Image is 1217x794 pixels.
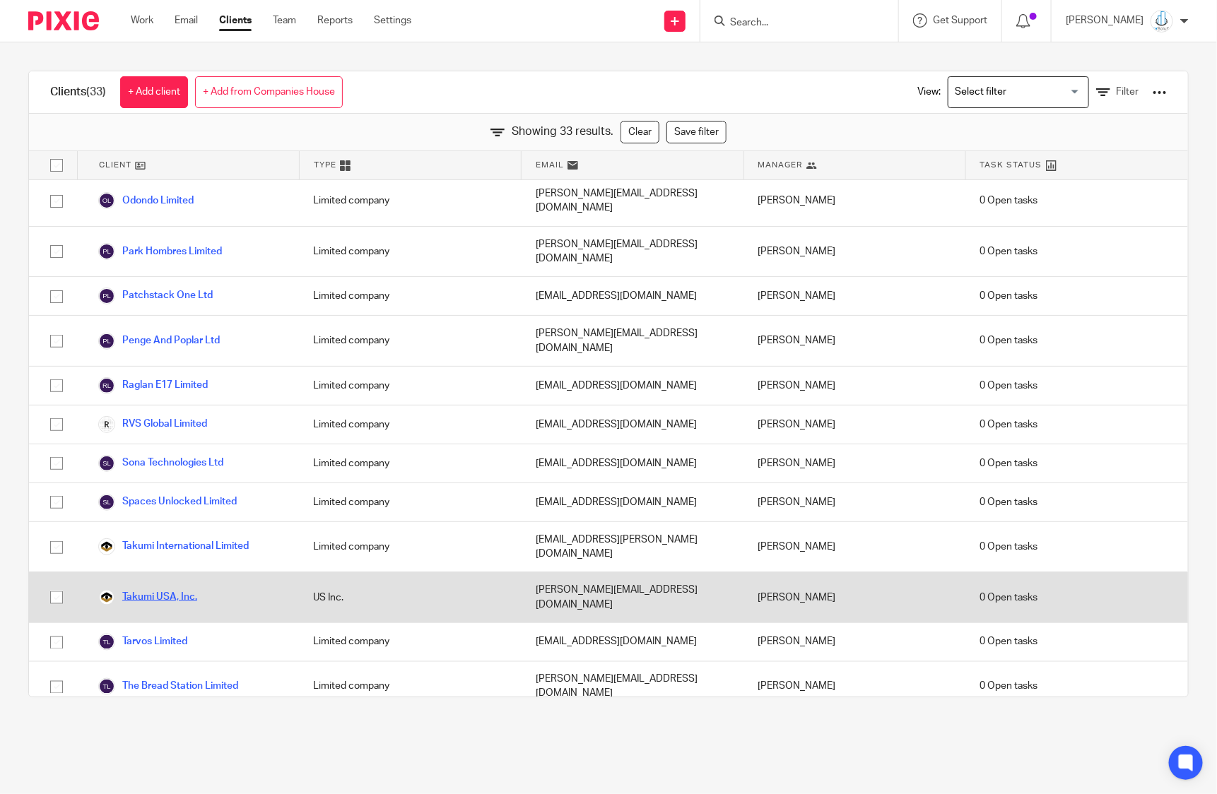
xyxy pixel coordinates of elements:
a: RVS Global Limited [98,416,207,433]
div: [EMAIL_ADDRESS][DOMAIN_NAME] [522,405,743,444]
div: [PERSON_NAME] [743,405,965,444]
div: [EMAIL_ADDRESS][DOMAIN_NAME] [522,277,743,315]
a: Takumi USA, Inc. [98,589,197,606]
a: + Add client [120,76,188,108]
div: [PERSON_NAME] [743,623,965,661]
div: Limited company [299,277,521,315]
input: Select all [43,152,70,179]
img: download.png [98,589,115,606]
img: svg%3E [98,192,115,209]
img: Pixie [28,11,99,30]
a: Save filter [666,121,727,143]
a: Park Hombres Limited [98,243,222,260]
img: Logo_PNG.png [1151,10,1173,32]
span: 0 Open tasks [980,635,1038,649]
span: 0 Open tasks [980,680,1038,694]
a: The Bread Station Limited [98,678,238,695]
span: Client [99,159,131,171]
span: 0 Open tasks [980,244,1038,259]
a: Work [131,13,153,28]
input: Search [729,17,856,30]
span: 0 Open tasks [980,194,1038,208]
a: Sona Technologies Ltd [98,455,223,472]
div: Limited company [299,367,521,405]
span: Task Status [980,159,1042,171]
div: [EMAIL_ADDRESS][DOMAIN_NAME] [522,483,743,521]
div: [EMAIL_ADDRESS][DOMAIN_NAME] [522,623,743,661]
span: 0 Open tasks [980,495,1038,509]
div: Search for option [948,76,1089,108]
div: [PERSON_NAME] [743,277,965,315]
img: svg%3E [98,288,115,304]
a: Team [273,13,296,28]
div: [PERSON_NAME] [743,176,965,226]
div: [PERSON_NAME] [743,316,965,366]
a: Tarvos Limited [98,634,187,651]
img: svg%3E [98,455,115,472]
div: [PERSON_NAME][EMAIL_ADDRESS][DOMAIN_NAME] [522,176,743,226]
div: [PERSON_NAME] [743,522,965,572]
a: Spaces Unlocked Limited [98,494,237,511]
a: Email [175,13,198,28]
img: download.png [98,538,115,555]
span: Email [536,159,564,171]
img: svg%3E [98,678,115,695]
a: Raglan E17 Limited [98,377,208,394]
span: 0 Open tasks [980,333,1038,348]
div: Limited company [299,522,521,572]
span: 0 Open tasks [980,379,1038,393]
a: + Add from Companies House [195,76,343,108]
div: [PERSON_NAME][EMAIL_ADDRESS][DOMAIN_NAME] [522,662,743,712]
span: Manager [758,159,803,171]
a: Reports [317,13,353,28]
span: 0 Open tasks [980,417,1038,432]
span: (33) [86,86,106,97]
div: [EMAIL_ADDRESS][PERSON_NAME][DOMAIN_NAME] [522,522,743,572]
div: Limited company [299,662,521,712]
div: [EMAIL_ADDRESS][DOMAIN_NAME] [522,444,743,482]
div: View: [896,71,1167,113]
div: [PERSON_NAME] [743,444,965,482]
span: 0 Open tasks [980,289,1038,303]
a: Clear [621,121,659,143]
div: Limited company [299,444,521,482]
div: [PERSON_NAME] [743,662,965,712]
span: Type [314,159,336,171]
div: Limited company [299,227,521,277]
span: 0 Open tasks [980,456,1038,470]
a: Odondo Limited [98,192,194,209]
a: Takumi International Limited [98,538,249,555]
span: Get Support [933,16,987,25]
a: Penge And Poplar Ltd [98,333,220,350]
span: 0 Open tasks [980,540,1038,554]
span: 0 Open tasks [980,591,1038,605]
div: Limited company [299,405,521,444]
img: svg%3E [98,494,115,511]
a: Settings [374,13,411,28]
div: Limited company [299,316,521,366]
img: svg%3E [98,634,115,651]
input: Search for option [950,80,1081,105]
div: [PERSON_NAME][EMAIL_ADDRESS][DOMAIN_NAME] [522,227,743,277]
span: Filter [1116,87,1139,97]
div: [PERSON_NAME] [743,572,965,622]
div: Limited company [299,483,521,521]
div: US Inc. [299,572,521,622]
span: Showing 33 results. [512,124,613,140]
h1: Clients [50,85,106,100]
img: svg%3E [98,333,115,350]
img: t-k4ErmU_400x400.png [98,416,115,433]
p: [PERSON_NAME] [1066,13,1143,28]
div: [PERSON_NAME][EMAIL_ADDRESS][DOMAIN_NAME] [522,572,743,622]
div: [PERSON_NAME] [743,483,965,521]
img: svg%3E [98,243,115,260]
a: Clients [219,13,252,28]
div: [PERSON_NAME] [743,227,965,277]
img: svg%3E [98,377,115,394]
div: Limited company [299,623,521,661]
div: [EMAIL_ADDRESS][DOMAIN_NAME] [522,367,743,405]
div: [PERSON_NAME][EMAIL_ADDRESS][DOMAIN_NAME] [522,316,743,366]
div: [PERSON_NAME] [743,367,965,405]
a: Patchstack One Ltd [98,288,213,304]
div: Limited company [299,176,521,226]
